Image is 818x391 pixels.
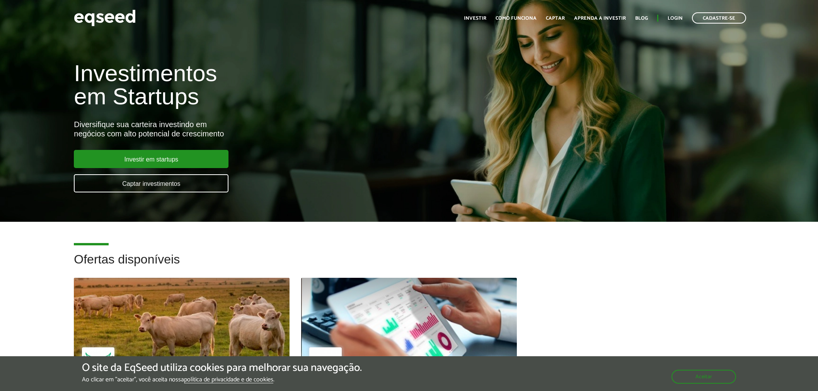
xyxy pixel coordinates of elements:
button: Aceitar [671,370,736,384]
a: Investir em startups [74,150,228,168]
a: Investir [464,16,486,21]
div: Diversifique sua carteira investindo em negócios com alto potencial de crescimento [74,120,471,138]
h1: Investimentos em Startups [74,62,471,108]
a: Aprenda a investir [574,16,626,21]
a: política de privacidade e de cookies [184,377,273,383]
a: Blog [635,16,648,21]
img: EqSeed [74,8,136,28]
a: Cadastre-se [692,12,746,24]
p: Ao clicar em "aceitar", você aceita nossa . [82,376,362,383]
h2: Ofertas disponíveis [74,253,744,278]
a: Captar [546,16,565,21]
h5: O site da EqSeed utiliza cookies para melhorar sua navegação. [82,362,362,374]
a: Login [668,16,683,21]
a: Como funciona [496,16,537,21]
a: Captar investimentos [74,174,228,192]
